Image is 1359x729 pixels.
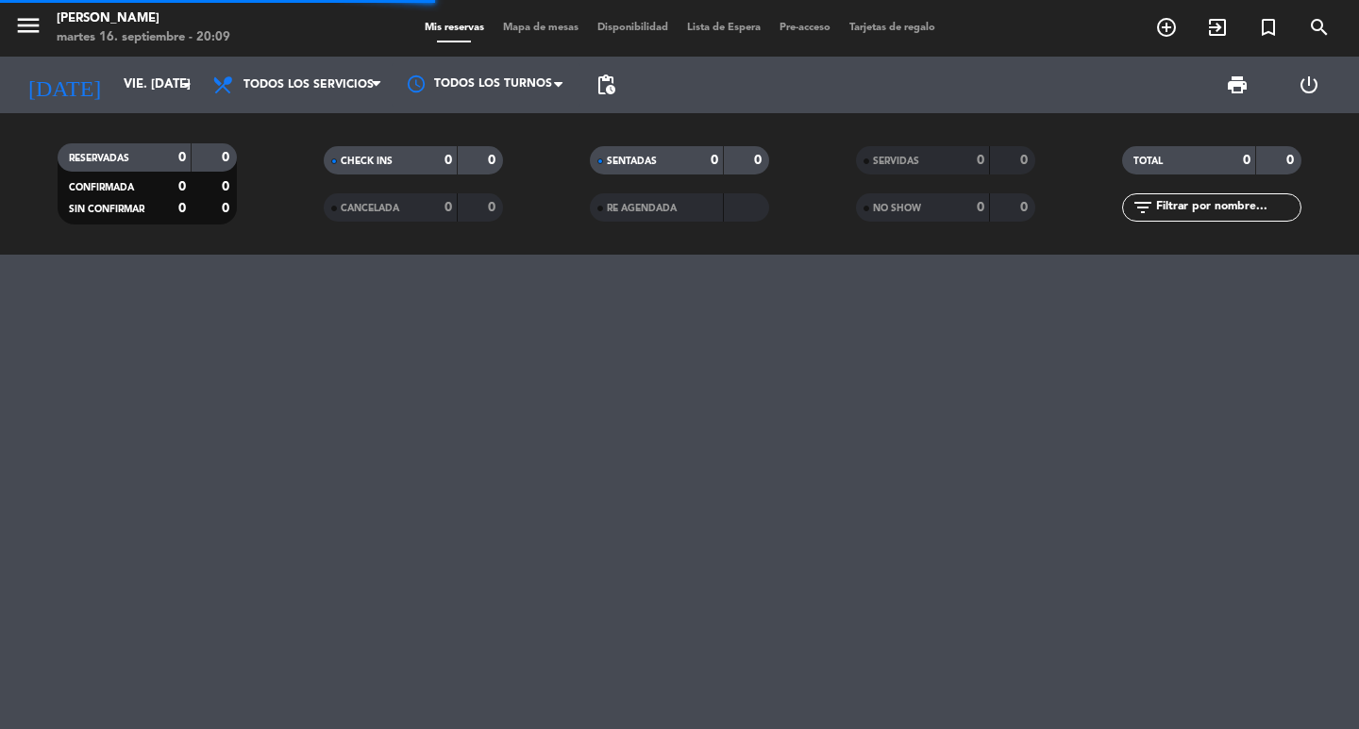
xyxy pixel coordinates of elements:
[488,201,499,214] strong: 0
[222,202,233,215] strong: 0
[1206,16,1229,39] i: exit_to_app
[415,23,494,33] span: Mis reservas
[341,157,393,166] span: CHECK INS
[176,74,198,96] i: arrow_drop_down
[14,64,114,106] i: [DATE]
[1133,157,1163,166] span: TOTAL
[977,154,984,167] strong: 0
[445,201,452,214] strong: 0
[243,78,374,91] span: Todos los servicios
[1226,74,1249,96] span: print
[69,183,134,192] span: CONFIRMADA
[770,23,840,33] span: Pre-acceso
[977,201,984,214] strong: 0
[1020,201,1032,214] strong: 0
[1308,16,1331,39] i: search
[873,204,921,213] span: NO SHOW
[840,23,945,33] span: Tarjetas de regalo
[178,180,186,193] strong: 0
[222,180,233,193] strong: 0
[178,202,186,215] strong: 0
[754,154,765,167] strong: 0
[1154,197,1300,218] input: Filtrar por nombre...
[1257,16,1280,39] i: turned_in_not
[711,154,718,167] strong: 0
[1286,154,1298,167] strong: 0
[1243,154,1250,167] strong: 0
[445,154,452,167] strong: 0
[1132,196,1154,219] i: filter_list
[595,74,617,96] span: pending_actions
[222,151,233,164] strong: 0
[178,151,186,164] strong: 0
[1273,57,1345,113] div: LOG OUT
[494,23,588,33] span: Mapa de mesas
[488,154,499,167] strong: 0
[57,28,230,47] div: martes 16. septiembre - 20:09
[1298,74,1320,96] i: power_settings_new
[607,157,657,166] span: SENTADAS
[341,204,399,213] span: CANCELADA
[69,154,129,163] span: RESERVADAS
[588,23,678,33] span: Disponibilidad
[607,204,677,213] span: RE AGENDADA
[14,11,42,40] i: menu
[1020,154,1032,167] strong: 0
[14,11,42,46] button: menu
[1155,16,1178,39] i: add_circle_outline
[69,205,144,214] span: SIN CONFIRMAR
[873,157,919,166] span: SERVIDAS
[57,9,230,28] div: [PERSON_NAME]
[678,23,770,33] span: Lista de Espera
